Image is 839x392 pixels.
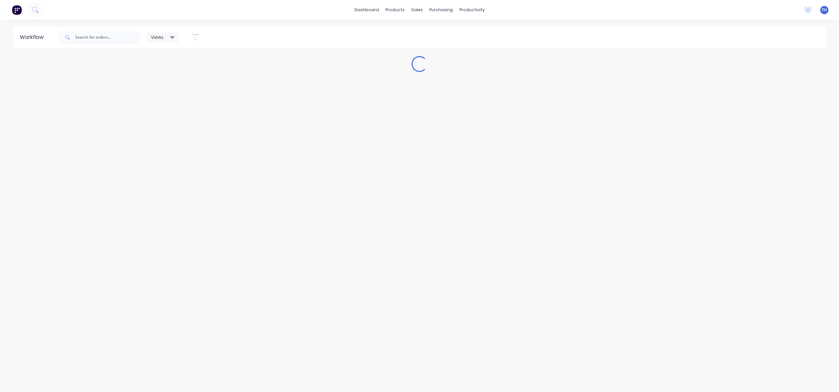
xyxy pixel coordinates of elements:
div: purchasing [426,5,456,15]
a: dashboard [351,5,382,15]
div: sales [408,5,426,15]
div: Workflow [20,33,47,41]
div: products [382,5,408,15]
div: productivity [456,5,488,15]
img: Factory [12,5,22,15]
input: Search for orders... [75,31,140,44]
span: FH [822,7,827,13]
span: Views [151,34,164,41]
